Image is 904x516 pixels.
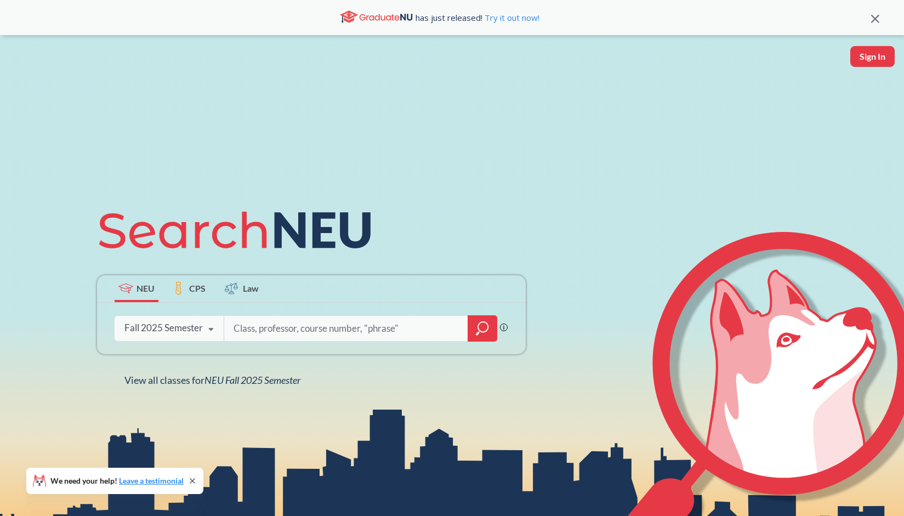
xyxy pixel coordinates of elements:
[204,374,300,386] span: NEU Fall 2025 Semester
[232,317,460,340] input: Class, professor, course number, "phrase"
[476,321,489,336] svg: magnifying glass
[124,322,203,334] div: Fall 2025 Semester
[11,46,37,83] a: sandbox logo
[243,282,259,294] span: Law
[137,282,155,294] span: NEU
[189,282,206,294] span: CPS
[468,315,497,342] div: magnifying glass
[482,12,539,23] a: Try it out now!
[11,46,37,80] img: sandbox logo
[124,374,300,386] span: View all classes for
[119,476,184,485] a: Leave a testimonial
[416,12,539,24] span: has just released!
[50,477,184,485] span: We need your help!
[850,46,895,67] button: Sign In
